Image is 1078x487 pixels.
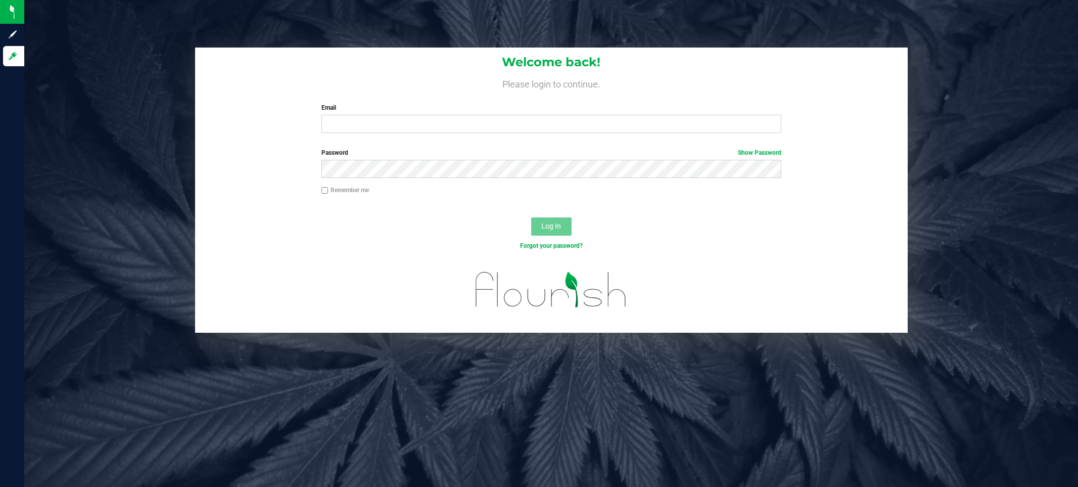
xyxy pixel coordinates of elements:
[321,149,348,156] span: Password
[321,186,369,195] label: Remember me
[738,149,781,156] a: Show Password
[531,217,572,236] button: Log In
[462,261,640,318] img: flourish_logo.svg
[8,51,18,61] inline-svg: Log in
[8,29,18,39] inline-svg: Sign up
[195,56,908,69] h1: Welcome back!
[520,242,583,249] a: Forgot your password?
[195,77,908,89] h4: Please login to continue.
[321,187,329,194] input: Remember me
[321,103,781,112] label: Email
[541,222,561,230] span: Log In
